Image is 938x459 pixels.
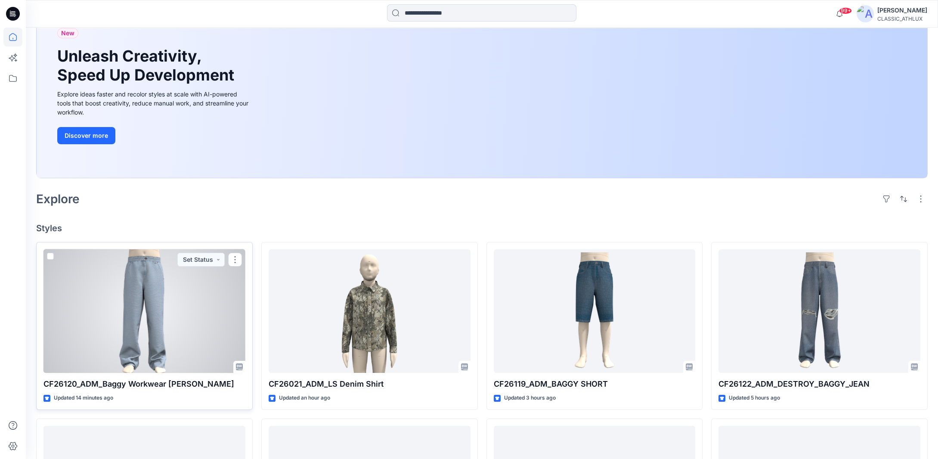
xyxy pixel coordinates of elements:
[269,378,471,390] p: CF26021_ADM_LS Denim Shirt
[877,5,927,16] div: [PERSON_NAME]
[494,378,696,390] p: CF26119_ADM_BAGGY SHORT
[57,90,251,117] div: Explore ideas faster and recolor styles at scale with AI-powered tools that boost creativity, red...
[729,394,780,403] p: Updated 5 hours ago
[57,47,238,84] h1: Unleash Creativity, Speed Up Development
[57,127,115,144] button: Discover more
[36,192,80,206] h2: Explore
[279,394,330,403] p: Updated an hour ago
[718,249,920,373] a: CF26122_ADM_DESTROY_BAGGY_JEAN
[43,378,245,390] p: CF26120_ADM_Baggy Workwear [PERSON_NAME]
[54,394,113,403] p: Updated 14 minutes ago
[57,127,251,144] a: Discover more
[61,28,74,38] span: New
[494,249,696,373] a: CF26119_ADM_BAGGY SHORT
[877,16,927,22] div: CLASSIC_ATHLUX
[36,223,928,233] h4: Styles
[857,5,874,22] img: avatar
[504,394,556,403] p: Updated 3 hours ago
[269,249,471,373] a: CF26021_ADM_LS Denim Shirt
[718,378,920,390] p: CF26122_ADM_DESTROY_BAGGY_JEAN
[43,249,245,373] a: CF26120_ADM_Baggy Workwear Jean
[839,7,852,14] span: 99+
